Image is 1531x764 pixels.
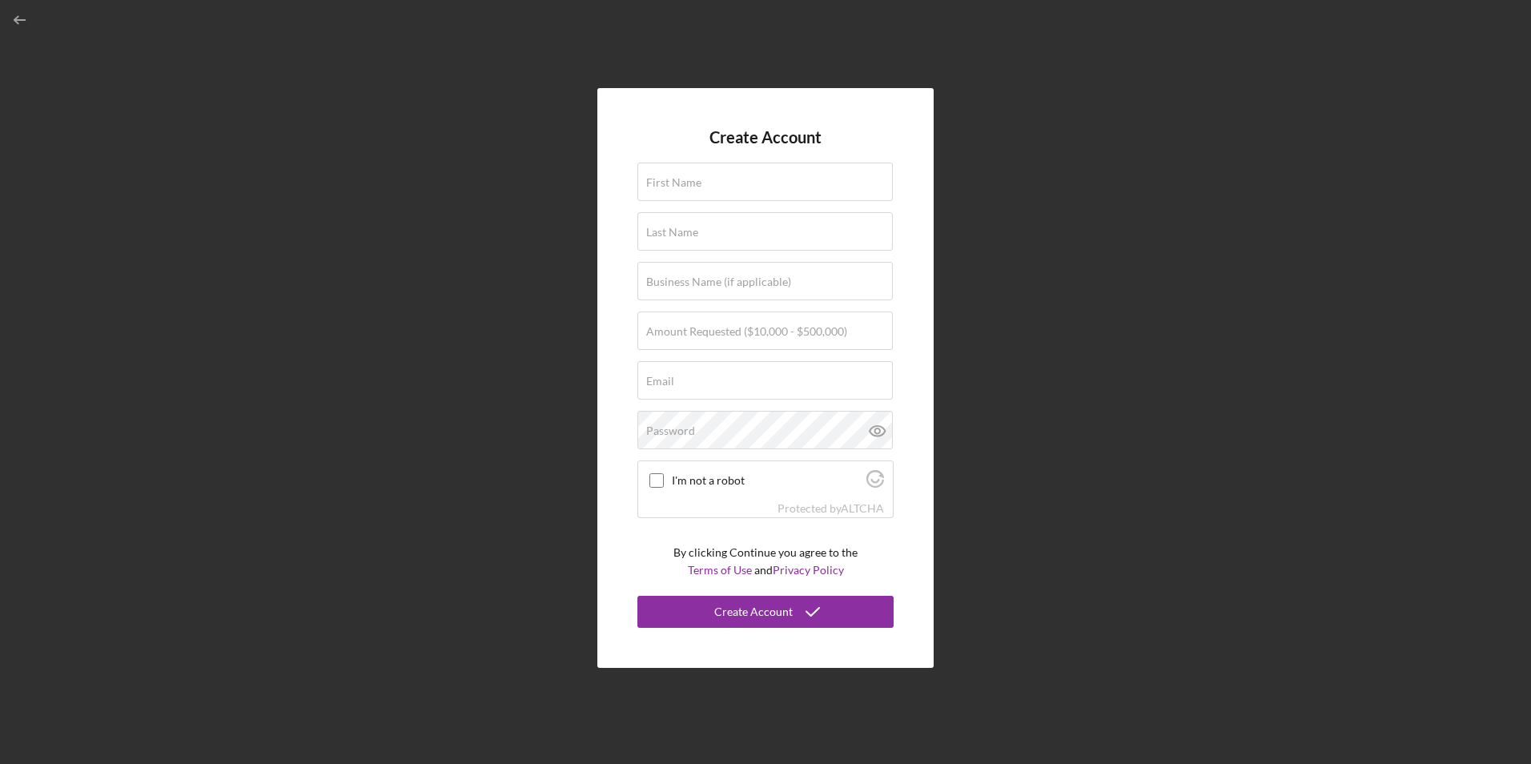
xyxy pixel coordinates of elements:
[688,563,752,577] a: Terms of Use
[714,596,793,628] div: Create Account
[646,275,791,288] label: Business Name (if applicable)
[672,474,862,487] label: I'm not a robot
[646,226,698,239] label: Last Name
[646,325,847,338] label: Amount Requested ($10,000 - $500,000)
[646,375,674,388] label: Email
[866,476,884,490] a: Visit Altcha.org
[646,176,701,189] label: First Name
[841,501,884,515] a: Visit Altcha.org
[673,544,858,580] p: By clicking Continue you agree to the and
[637,596,894,628] button: Create Account
[709,128,822,147] h4: Create Account
[646,424,695,437] label: Password
[778,502,884,515] div: Protected by
[773,563,844,577] a: Privacy Policy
